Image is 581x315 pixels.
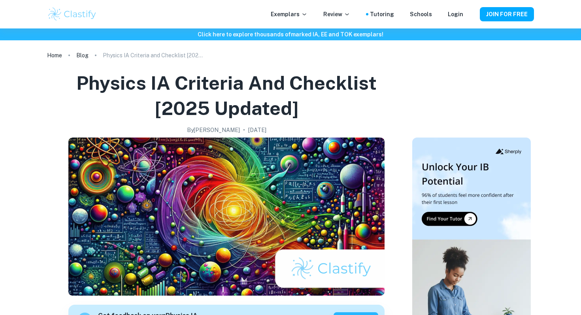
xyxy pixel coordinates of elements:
h6: Click here to explore thousands of marked IA, EE and TOK exemplars ! [2,30,579,39]
button: Help and Feedback [470,12,473,16]
p: Exemplars [271,10,307,19]
img: Physics IA Criteria and Checklist [2025 updated] cover image [68,138,385,296]
p: Review [323,10,350,19]
button: JOIN FOR FREE [480,7,534,21]
a: Tutoring [370,10,394,19]
p: Physics IA Criteria and Checklist [2025 updated] [103,51,206,60]
h2: By [PERSON_NAME] [187,126,240,134]
a: Blog [76,50,89,61]
a: Schools [410,10,432,19]
p: • [243,126,245,134]
a: Home [47,50,62,61]
h1: Physics IA Criteria and Checklist [2025 updated] [50,70,403,121]
a: Login [448,10,463,19]
h2: [DATE] [248,126,266,134]
img: Clastify logo [47,6,97,22]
